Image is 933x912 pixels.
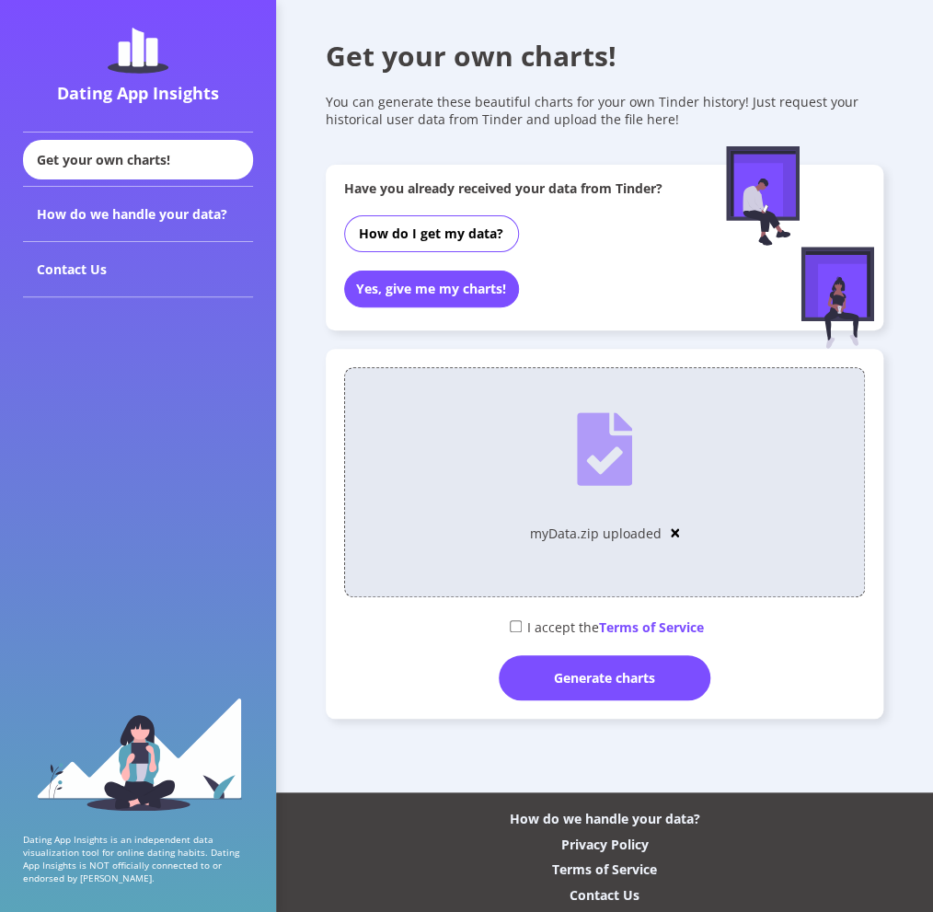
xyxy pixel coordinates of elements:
div: I accept the [344,611,866,641]
div: Get your own charts! [326,37,884,75]
img: male-figure-sitting.c9faa881.svg [726,146,800,246]
span: Terms of Service [598,618,703,636]
div: Get your own charts! [23,140,253,179]
div: You can generate these beautiful charts for your own Tinder history! Just request your historical... [326,93,884,128]
div: Have you already received your data from Tinder? [344,179,709,197]
img: sidebar_girl.91b9467e.svg [35,696,242,811]
div: How do we handle your data? [510,810,700,827]
div: Contact Us [23,242,253,297]
img: dating-app-insights-logo.5abe6921.svg [108,28,168,74]
p: Dating App Insights is an independent data visualization tool for online dating habits. Dating Ap... [23,833,253,884]
button: Yes, give me my charts! [344,271,519,307]
img: female-figure-sitting.afd5d174.svg [801,247,874,349]
img: file-uploaded.ea247aa8.svg [577,412,631,486]
button: How do I get my data? [344,215,519,252]
img: close-solid.cbe4567e.svg [671,526,680,539]
div: How do we handle your data? [23,187,253,242]
div: myData.zip uploaded [530,525,662,542]
div: Generate charts [499,655,710,700]
div: Dating App Insights [28,82,248,104]
div: Privacy Policy [561,836,649,853]
div: Terms of Service [552,860,657,878]
div: Contact Us [570,886,639,904]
